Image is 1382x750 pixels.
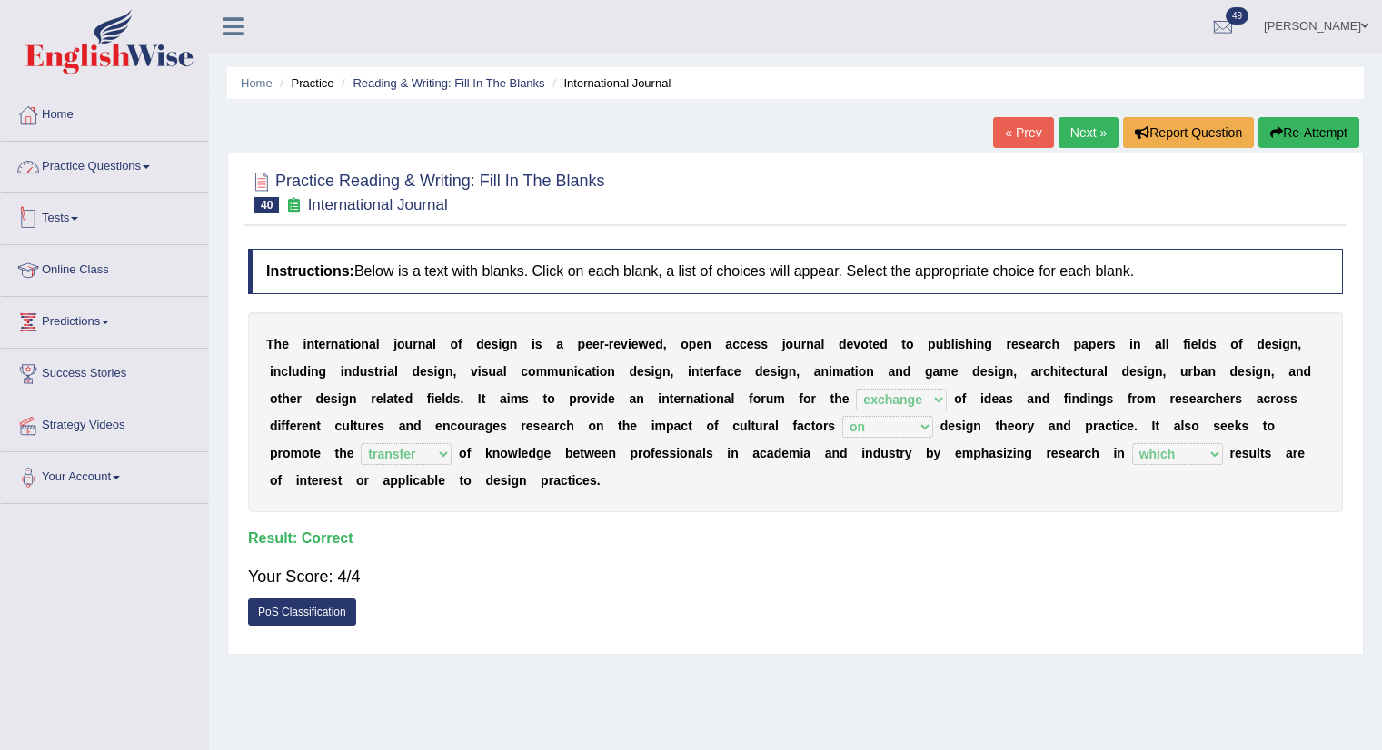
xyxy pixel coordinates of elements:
[951,337,955,351] b: l
[1031,364,1039,379] b: a
[559,364,567,379] b: u
[754,337,761,351] b: s
[496,364,503,379] b: a
[855,364,859,379] b: i
[1,297,208,342] a: Predictions
[308,196,448,213] small: International Journal
[548,74,671,92] li: International Journal
[806,337,814,351] b: n
[393,337,397,351] b: j
[888,364,895,379] b: a
[266,337,274,351] b: T
[1103,337,1108,351] b: r
[789,364,797,379] b: n
[1188,337,1191,351] b: i
[325,337,330,351] b: r
[829,364,832,379] b: i
[1097,364,1104,379] b: a
[987,364,994,379] b: s
[1089,337,1097,351] b: p
[786,337,794,351] b: o
[367,364,374,379] b: s
[532,337,535,351] b: i
[994,364,998,379] b: i
[711,364,715,379] b: r
[331,391,338,406] b: s
[412,364,420,379] b: d
[928,337,936,351] b: p
[1188,364,1193,379] b: r
[1081,337,1089,351] b: a
[1191,337,1198,351] b: e
[266,263,354,279] b: Instructions:
[502,337,510,351] b: g
[241,76,273,90] a: Home
[434,391,442,406] b: e
[1155,364,1163,379] b: n
[1059,117,1119,148] a: Next »
[1137,364,1144,379] b: s
[1,90,208,135] a: Home
[663,337,667,351] b: ,
[1045,337,1052,351] b: c
[1026,337,1033,351] b: e
[1155,337,1162,351] b: a
[353,337,362,351] b: o
[866,364,874,379] b: n
[1011,337,1019,351] b: e
[859,364,867,379] b: o
[1096,337,1103,351] b: e
[1162,337,1166,351] b: l
[691,364,700,379] b: n
[1039,337,1044,351] b: r
[662,364,671,379] b: n
[906,337,914,351] b: o
[584,364,592,379] b: a
[782,337,786,351] b: j
[1265,337,1272,351] b: e
[460,391,463,406] b: .
[379,364,383,379] b: r
[1,142,208,187] a: Practice Questions
[780,364,789,379] b: g
[434,364,438,379] b: i
[1133,337,1141,351] b: n
[688,364,691,379] b: i
[574,364,578,379] b: i
[350,337,353,351] b: i
[631,337,639,351] b: e
[696,337,703,351] b: e
[432,337,436,351] b: l
[847,337,854,351] b: e
[895,364,903,379] b: n
[747,337,754,351] b: e
[801,337,806,351] b: r
[482,391,486,406] b: t
[703,337,711,351] b: n
[621,337,628,351] b: v
[1201,337,1209,351] b: d
[316,391,324,406] b: d
[1079,364,1084,379] b: t
[585,337,592,351] b: e
[413,337,417,351] b: r
[925,364,933,379] b: g
[275,74,333,92] li: Practice
[290,391,297,406] b: e
[319,364,327,379] b: g
[498,337,502,351] b: i
[655,337,663,351] b: d
[973,337,977,351] b: i
[980,364,988,379] b: e
[755,364,763,379] b: d
[984,337,992,351] b: g
[1,193,208,239] a: Tests
[303,337,306,351] b: i
[374,364,379,379] b: t
[507,391,511,406] b: i
[427,364,434,379] b: s
[1245,364,1252,379] b: s
[319,337,326,351] b: e
[977,337,985,351] b: n
[488,364,496,379] b: u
